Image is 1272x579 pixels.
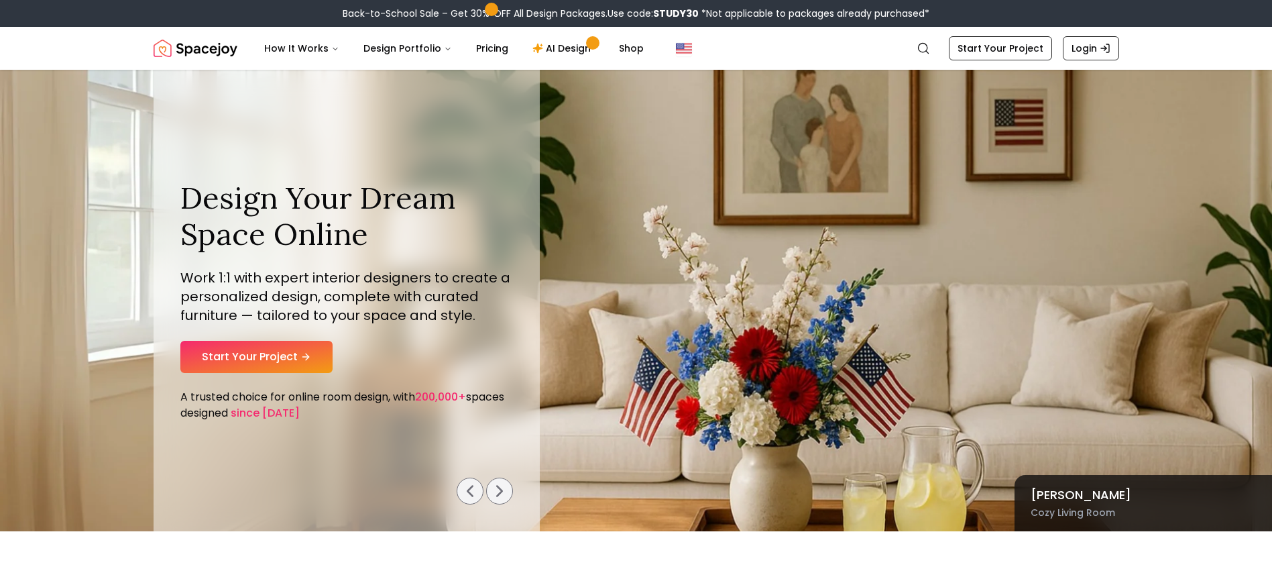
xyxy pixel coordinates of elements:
[676,40,692,56] img: United States
[949,36,1052,60] a: Start Your Project
[180,341,333,373] a: Start Your Project
[154,27,1119,70] nav: Global
[253,35,654,62] nav: Main
[343,7,929,20] div: Back-to-School Sale – Get 30% OFF All Design Packages.
[457,478,483,505] svg: Previous slide
[1063,36,1119,60] a: Login
[180,180,513,252] h1: Design Your Dream Space Online
[486,478,513,505] svg: Next slide
[415,389,466,405] span: 200,000+
[154,35,237,62] a: Spacejoy
[465,35,519,62] a: Pricing
[180,389,513,421] p: A trusted choice for online room design, with spaces designed
[653,7,699,20] b: STUDY30
[608,35,654,62] a: Shop
[253,35,350,62] button: How It Works
[522,35,605,62] a: AI Design
[154,35,237,62] img: Spacejoy Logo
[353,35,463,62] button: Design Portfolio
[180,268,513,325] h2: Work 1:1 with expert interior designers to create a personalized design, complete with curated fu...
[608,7,699,20] span: Use code:
[699,7,929,20] span: *Not applicable to packages already purchased*
[231,405,300,421] span: since [DATE]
